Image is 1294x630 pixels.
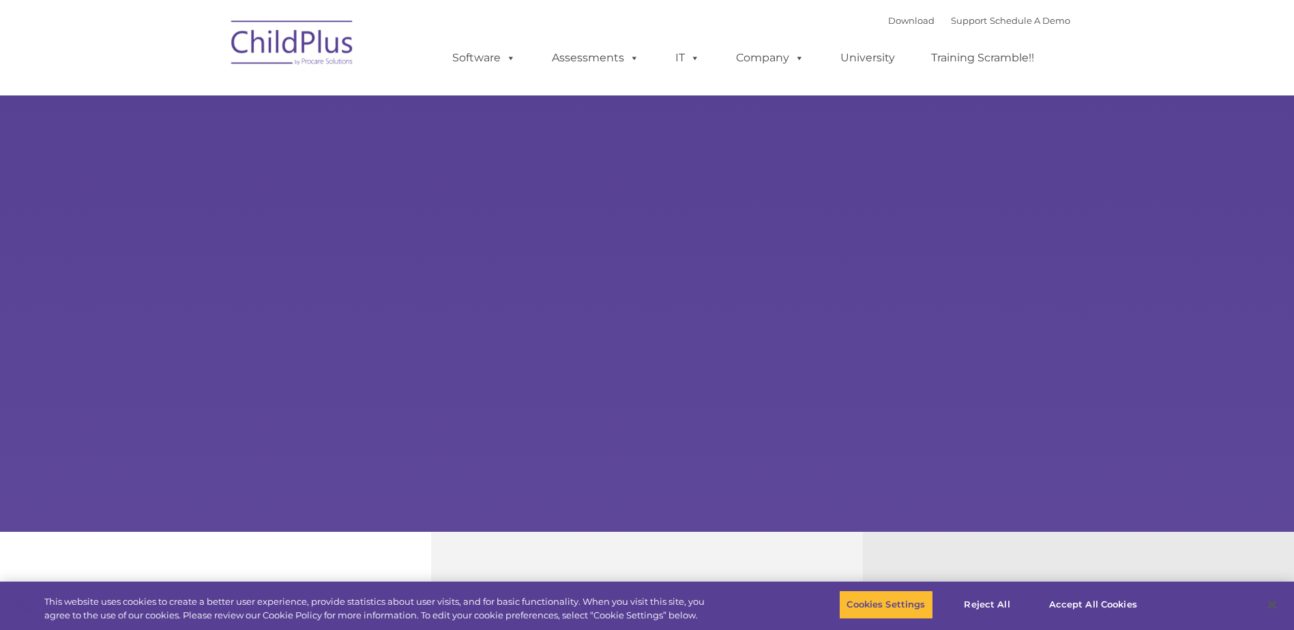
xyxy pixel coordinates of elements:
button: Cookies Settings [839,590,932,619]
font: | [888,15,1070,26]
button: Reject All [945,590,1030,619]
a: IT [662,44,714,72]
div: This website uses cookies to create a better user experience, provide statistics about user visit... [44,595,711,622]
button: Close [1257,590,1287,620]
a: Support [951,15,987,26]
a: Software [439,44,529,72]
img: ChildPlus by Procare Solutions [224,11,361,79]
a: Download [888,15,935,26]
button: Accept All Cookies [1042,590,1145,619]
a: Company [722,44,818,72]
a: Schedule A Demo [990,15,1070,26]
a: Training Scramble!! [917,44,1048,72]
a: Assessments [538,44,653,72]
a: University [827,44,909,72]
